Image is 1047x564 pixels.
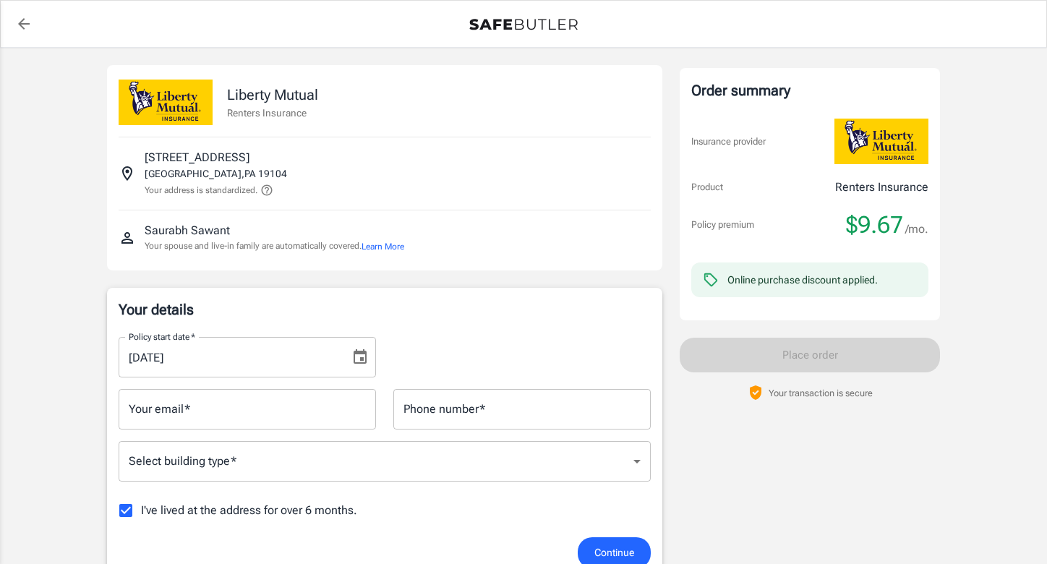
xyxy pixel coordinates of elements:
[119,165,136,182] svg: Insured address
[727,273,878,287] div: Online purchase discount applied.
[691,80,928,101] div: Order summary
[145,239,404,253] p: Your spouse and live-in family are automatically covered.
[362,240,404,253] button: Learn More
[346,343,375,372] button: Choose date, selected date is Sep 20, 2025
[119,80,213,125] img: Liberty Mutual
[905,219,928,239] span: /mo.
[145,166,287,181] p: [GEOGRAPHIC_DATA] , PA 19104
[691,218,754,232] p: Policy premium
[119,229,136,247] svg: Insured person
[691,180,723,195] p: Product
[141,502,357,519] span: I've lived at the address for over 6 months.
[145,184,257,197] p: Your address is standardized.
[129,330,195,343] label: Policy start date
[594,544,634,562] span: Continue
[145,149,249,166] p: [STREET_ADDRESS]
[227,106,318,120] p: Renters Insurance
[9,9,38,38] a: back to quotes
[834,119,928,164] img: Liberty Mutual
[227,84,318,106] p: Liberty Mutual
[393,389,651,430] input: Enter number
[145,222,230,239] p: Saurabh Sawant
[119,337,340,377] input: MM/DD/YYYY
[846,210,903,239] span: $9.67
[835,179,928,196] p: Renters Insurance
[691,134,766,149] p: Insurance provider
[469,19,578,30] img: Back to quotes
[119,299,651,320] p: Your details
[119,389,376,430] input: Enter email
[769,386,873,400] p: Your transaction is secure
